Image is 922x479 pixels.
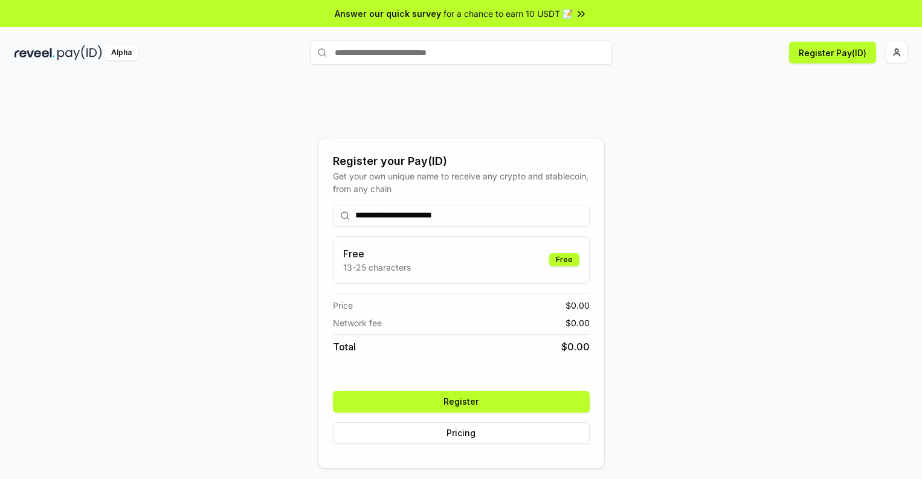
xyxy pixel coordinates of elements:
[333,422,590,444] button: Pricing
[333,339,356,354] span: Total
[333,317,382,329] span: Network fee
[549,253,579,266] div: Free
[333,391,590,413] button: Register
[333,153,590,170] div: Register your Pay(ID)
[561,339,590,354] span: $ 0.00
[343,261,411,274] p: 13-25 characters
[566,299,590,312] span: $ 0.00
[57,45,102,60] img: pay_id
[789,42,876,63] button: Register Pay(ID)
[343,246,411,261] h3: Free
[443,7,573,20] span: for a chance to earn 10 USDT 📝
[566,317,590,329] span: $ 0.00
[333,299,353,312] span: Price
[333,170,590,195] div: Get your own unique name to receive any crypto and stablecoin, from any chain
[105,45,138,60] div: Alpha
[335,7,441,20] span: Answer our quick survey
[15,45,55,60] img: reveel_dark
